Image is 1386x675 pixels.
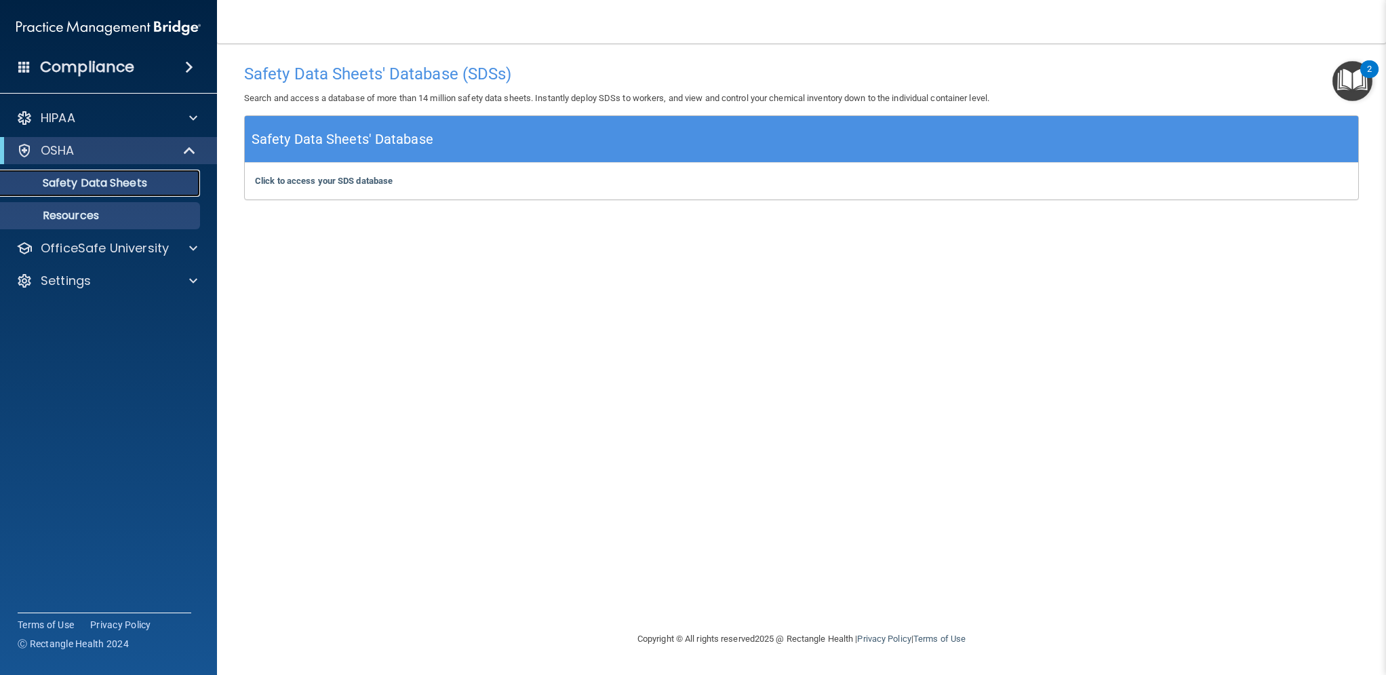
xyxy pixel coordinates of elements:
[244,65,1359,83] h4: Safety Data Sheets' Database (SDSs)
[255,176,393,186] a: Click to access your SDS database
[857,634,911,644] a: Privacy Policy
[40,58,134,77] h4: Compliance
[16,273,197,289] a: Settings
[41,110,75,126] p: HIPAA
[41,273,91,289] p: Settings
[9,176,194,190] p: Safety Data Sheets
[18,618,74,632] a: Terms of Use
[18,637,129,651] span: Ⓒ Rectangle Health 2024
[16,14,201,41] img: PMB logo
[90,618,151,632] a: Privacy Policy
[1367,69,1372,87] div: 2
[1332,61,1372,101] button: Open Resource Center, 2 new notifications
[9,209,194,223] p: Resources
[244,90,1359,107] p: Search and access a database of more than 14 million safety data sheets. Instantly deploy SDSs to...
[554,617,1049,661] div: Copyright © All rights reserved 2025 @ Rectangle Health | |
[1151,579,1370,633] iframe: Drift Widget Chat Controller
[252,128,433,151] h5: Safety Data Sheets' Database
[41,142,75,159] p: OSHA
[16,110,197,126] a: HIPAA
[913,634,966,644] a: Terms of Use
[41,240,169,256] p: OfficeSafe University
[16,142,197,159] a: OSHA
[16,240,197,256] a: OfficeSafe University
